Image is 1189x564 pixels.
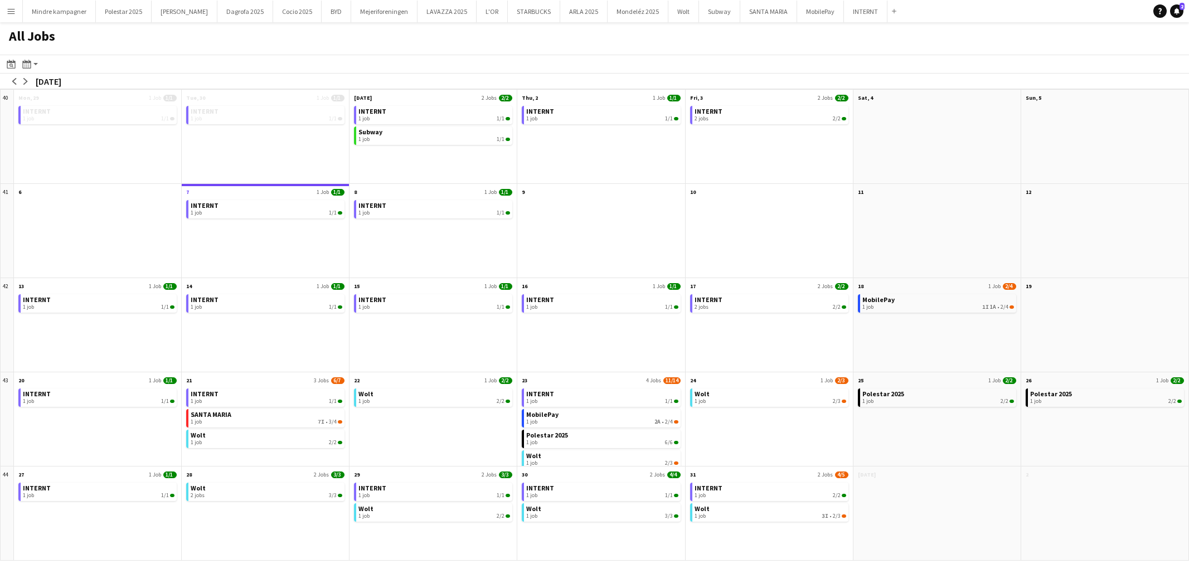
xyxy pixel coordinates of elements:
span: 2/4 [1010,305,1014,309]
span: 1 Job [317,283,329,290]
span: INTERNT [358,295,386,304]
span: 31 [690,471,696,478]
span: 7 [186,188,189,196]
a: INTERNT1 job1/1 [191,388,342,405]
button: Subway [699,1,740,22]
a: INTERNT1 job1/1 [191,294,342,310]
div: 41 [1,184,14,278]
a: INTERNT2 jobs2/2 [695,294,846,310]
span: 12 [1026,188,1031,196]
span: 9 [522,188,525,196]
span: 1/1 [338,400,342,403]
span: 2/2 [1168,398,1176,405]
span: 2/3 [833,398,841,405]
span: INTERNT [695,107,722,115]
span: 2/2 [842,305,846,309]
span: 1/1 [667,283,681,290]
span: 1/1 [161,398,169,405]
span: 1/1 [497,492,504,499]
span: 1 job [526,419,537,425]
span: Wolt [191,431,206,439]
button: MobilePay [797,1,844,22]
span: 4 Jobs [646,377,661,384]
span: 30 [522,471,527,478]
span: Subway [358,128,382,136]
a: INTERNT1 job1/1 [191,200,342,216]
span: 1 Job [821,377,833,384]
span: 3/3 [674,514,678,518]
span: 2 Jobs [482,94,497,101]
span: 1/1 [674,400,678,403]
a: INTERNT1 job1/1 [23,106,174,122]
span: 2/3 [835,377,848,384]
span: MobilePay [526,410,559,419]
span: [DATE] [858,471,876,478]
span: 2/2 [1177,400,1182,403]
a: Wolt1 job2/2 [358,388,510,405]
span: 2/4 [674,420,678,424]
span: 1/1 [674,305,678,309]
div: • [191,419,342,425]
span: 1/1 [161,304,169,310]
button: Dagrofa 2025 [217,1,273,22]
button: ARLA 2025 [560,1,608,22]
span: 3/3 [499,471,512,478]
span: 1/1 [161,492,169,499]
span: 22 [354,377,360,384]
button: [PERSON_NAME] [152,1,217,22]
span: 6/6 [665,439,673,446]
span: SANTA MARIA [191,410,231,419]
span: Polestar 2025 [526,431,568,439]
span: 2/2 [499,377,512,384]
span: 1/1 [170,117,174,120]
span: 2/3 [842,400,846,403]
span: 2 Jobs [818,471,833,478]
a: MobilePay1 job1I1A•2/4 [862,294,1014,310]
span: 1/1 [665,492,673,499]
span: 2/2 [842,117,846,120]
span: 27 [18,471,24,478]
span: 1 job [695,492,706,499]
span: 14 [186,283,192,290]
span: 26 [1026,377,1031,384]
span: 1/1 [161,115,169,122]
span: 2/4 [665,419,673,425]
span: Wolt [358,504,373,513]
span: 28 [186,471,192,478]
span: 1/1 [497,210,504,216]
span: 1I [982,304,989,310]
span: 1/1 [329,210,337,216]
span: 2/2 [835,283,848,290]
span: Thu, 2 [522,94,538,101]
span: 1 Job [317,94,329,101]
span: 1 job [23,492,34,499]
span: INTERNT [358,107,386,115]
span: 1/1 [497,136,504,143]
span: 2/3 [665,460,673,466]
span: 1 job [23,115,34,122]
span: 1 job [358,210,370,216]
span: 2 Jobs [818,94,833,101]
span: 1/1 [331,95,344,101]
span: 2/2 [1003,377,1016,384]
span: Wolt [526,451,541,460]
span: 19 [1026,283,1031,290]
button: Wolt [668,1,699,22]
button: Mindre kampagner [23,1,96,22]
span: 1 job [526,460,537,466]
span: 1/1 [665,398,673,405]
span: 1 job [526,439,537,446]
span: 1 job [358,513,370,519]
span: Mon, 29 [18,94,38,101]
span: 29 [354,471,360,478]
span: Fri, 3 [690,94,703,101]
span: 1/1 [331,189,344,196]
a: Wolt1 job2/2 [358,503,510,519]
a: INTERNT1 job1/1 [358,483,510,499]
span: 1 Job [484,283,497,290]
span: 11 [858,188,863,196]
span: Sun, 5 [1026,94,1041,101]
span: 1 Job [149,471,161,478]
span: 2/3 [842,514,846,518]
span: 6/7 [331,377,344,384]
